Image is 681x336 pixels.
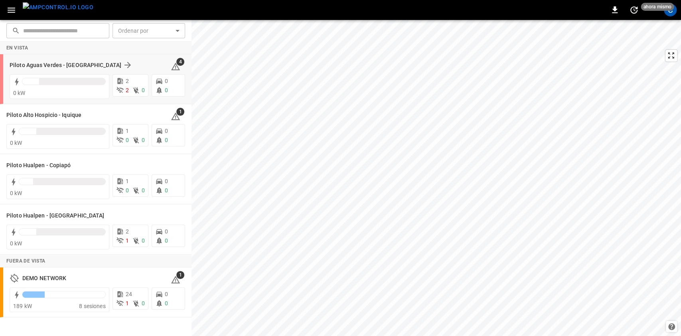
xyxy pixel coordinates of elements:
span: 8 sesiones [79,303,106,309]
img: ampcontrol.io logo [23,2,93,12]
span: 24 [126,291,132,297]
span: 4 [176,58,184,66]
span: ahora mismo [641,3,674,11]
span: 0 kW [10,190,22,196]
canvas: Map [191,20,681,336]
span: 0 [126,187,129,194]
strong: En vista [6,45,28,51]
span: 1 [126,237,129,244]
span: 1 [176,271,184,279]
span: 1 [176,108,184,116]
span: 0 [165,87,168,93]
h6: Piloto Hualpen - Santiago [6,211,104,220]
span: 0 [142,137,145,143]
h6: Piloto Hualpen - Copiapó [6,161,71,170]
button: set refresh interval [628,4,640,16]
span: 0 [165,228,168,235]
span: 0 kW [10,240,22,247]
span: 0 kW [13,90,26,96]
span: 0 [142,87,145,93]
span: 2 [126,228,129,235]
span: 0 [165,291,168,297]
h6: Piloto Aguas Verdes - Antofagasta [10,61,121,70]
span: 1 [126,178,129,184]
span: 0 [165,128,168,134]
span: 0 [165,78,168,84]
span: 0 kW [10,140,22,146]
span: 0 [165,187,168,194]
strong: Fuera de vista [6,258,45,264]
span: 0 [165,300,168,306]
span: 2 [126,78,129,84]
span: 2 [126,87,129,93]
span: 0 [165,178,168,184]
span: 0 [165,237,168,244]
h6: Piloto Alto Hospicio - Iquique [6,111,81,120]
h6: DEMO NETWORK [22,274,66,283]
span: 0 [165,137,168,143]
span: 0 [126,137,129,143]
span: 1 [126,128,129,134]
span: 0 [142,187,145,194]
span: 0 [142,237,145,244]
span: 0 [142,300,145,306]
span: 1 [126,300,129,306]
span: 189 kW [13,303,32,309]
